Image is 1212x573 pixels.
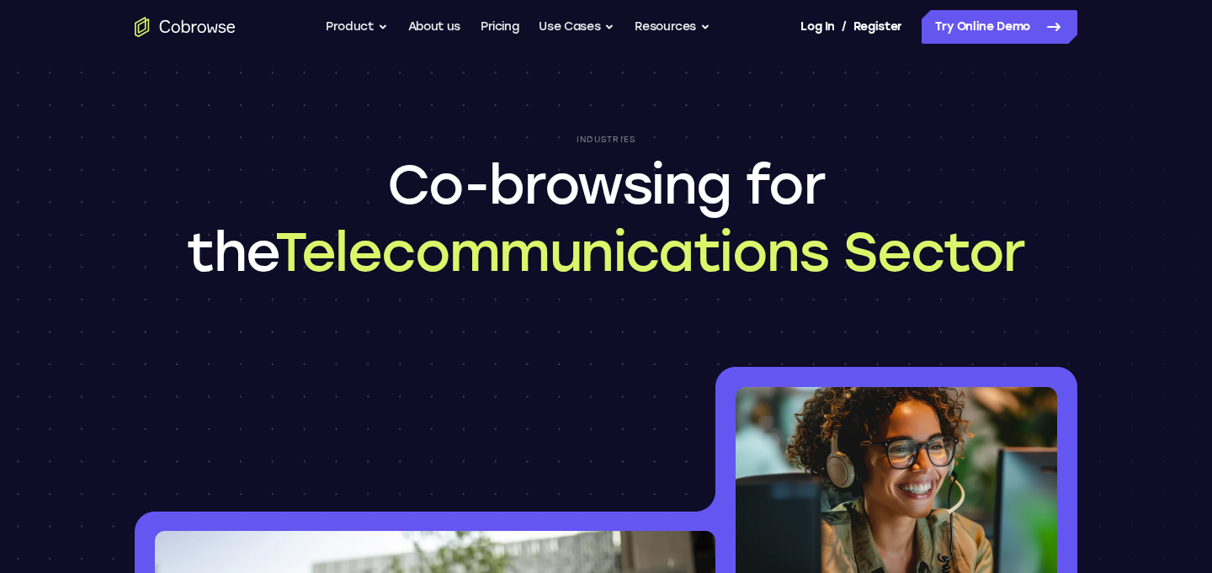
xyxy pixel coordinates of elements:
button: Product [326,10,388,44]
p: Industries [577,135,636,145]
a: Go to the home page [135,17,236,37]
a: About us [408,10,460,44]
h1: Co-browsing for the [135,151,1077,286]
span: Telecommunications Sector [275,220,1025,284]
span: / [842,17,847,37]
button: Use Cases [539,10,614,44]
a: Try Online Demo [922,10,1077,44]
a: Register [853,10,902,44]
button: Resources [635,10,710,44]
a: Pricing [481,10,519,44]
a: Log In [800,10,834,44]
